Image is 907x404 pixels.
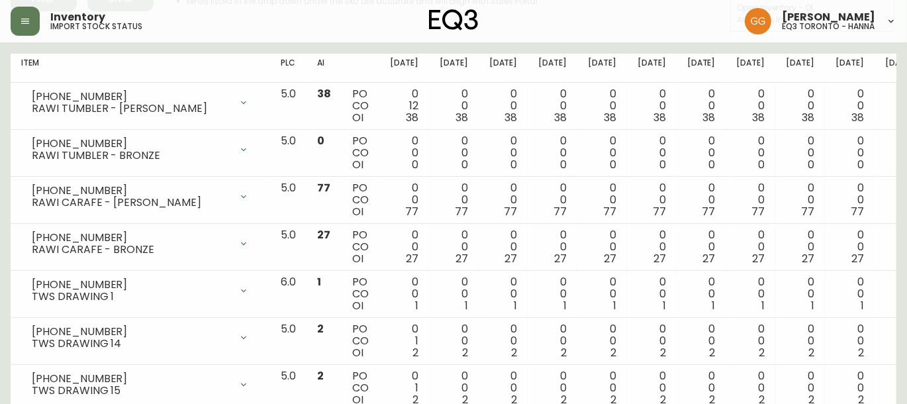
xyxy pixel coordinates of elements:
[440,182,468,218] div: 0 0
[352,345,363,360] span: OI
[703,110,716,125] span: 38
[270,318,307,365] td: 5.0
[270,177,307,224] td: 5.0
[538,135,567,171] div: 0 0
[553,204,567,219] span: 77
[737,323,765,359] div: 0 0
[440,229,468,265] div: 0 0
[786,276,814,312] div: 0 0
[737,182,765,218] div: 0 0
[858,345,864,360] span: 2
[709,157,716,172] span: 0
[663,298,666,313] span: 1
[653,110,666,125] span: 38
[405,204,418,219] span: 77
[406,110,418,125] span: 38
[610,157,616,172] span: 0
[825,54,875,83] th: [DATE]
[660,345,666,360] span: 2
[505,251,518,266] span: 27
[638,88,666,124] div: 0 0
[352,88,369,124] div: PO CO
[352,135,369,171] div: PO CO
[835,135,864,171] div: 0 0
[588,229,616,265] div: 0 0
[561,345,567,360] span: 2
[588,135,616,171] div: 0 0
[638,229,666,265] div: 0 0
[751,204,765,219] span: 77
[512,345,518,360] span: 2
[352,323,369,359] div: PO CO
[710,345,716,360] span: 2
[638,182,666,218] div: 0 0
[786,135,814,171] div: 0 0
[21,135,260,164] div: [PHONE_NUMBER]RAWI TUMBLER - BRONZE
[808,157,814,172] span: 0
[415,298,418,313] span: 1
[352,251,363,266] span: OI
[317,86,331,101] span: 38
[613,298,616,313] span: 1
[32,244,230,256] div: RAWI CARAFE - BRONZE
[786,229,814,265] div: 0 0
[21,276,260,305] div: [PHONE_NUMBER]TWS DRAWING 1
[32,185,230,197] div: [PHONE_NUMBER]
[857,157,864,172] span: 0
[802,251,814,266] span: 27
[32,197,230,209] div: RAWI CARAFE - [PERSON_NAME]
[352,276,369,312] div: PO CO
[390,135,418,171] div: 0 0
[638,323,666,359] div: 0 0
[489,229,518,265] div: 0 0
[32,279,230,291] div: [PHONE_NUMBER]
[429,54,479,83] th: [DATE]
[317,227,330,242] span: 27
[270,83,307,130] td: 5.0
[851,110,864,125] span: 38
[429,9,478,30] img: logo
[835,323,864,359] div: 0 0
[808,345,814,360] span: 2
[702,204,716,219] span: 77
[50,23,142,30] h5: import stock status
[514,298,518,313] span: 1
[861,298,864,313] span: 1
[554,251,567,266] span: 27
[538,182,567,218] div: 0 0
[406,251,418,266] span: 27
[761,298,765,313] span: 1
[32,232,230,244] div: [PHONE_NUMBER]
[32,91,230,103] div: [PHONE_NUMBER]
[851,251,864,266] span: 27
[786,182,814,218] div: 0 0
[786,88,814,124] div: 0 0
[687,323,716,359] div: 0 0
[32,385,230,397] div: TWS DRAWING 15
[352,229,369,265] div: PO CO
[604,110,616,125] span: 38
[786,323,814,359] div: 0 0
[440,276,468,312] div: 0 0
[440,88,468,124] div: 0 0
[21,229,260,258] div: [PHONE_NUMBER]RAWI CARAFE - BRONZE
[32,138,230,150] div: [PHONE_NUMBER]
[390,88,418,124] div: 0 12
[489,182,518,218] div: 0 0
[745,8,771,34] img: dbfc93a9366efef7dcc9a31eef4d00a7
[455,110,468,125] span: 38
[588,88,616,124] div: 0 0
[737,276,765,312] div: 0 0
[687,88,716,124] div: 0 0
[782,12,875,23] span: [PERSON_NAME]
[538,323,567,359] div: 0 0
[489,323,518,359] div: 0 0
[307,54,342,83] th: AI
[352,110,363,125] span: OI
[390,229,418,265] div: 0 0
[32,291,230,303] div: TWS DRAWING 1
[270,224,307,271] td: 5.0
[538,229,567,265] div: 0 0
[835,276,864,312] div: 0 0
[627,54,677,83] th: [DATE]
